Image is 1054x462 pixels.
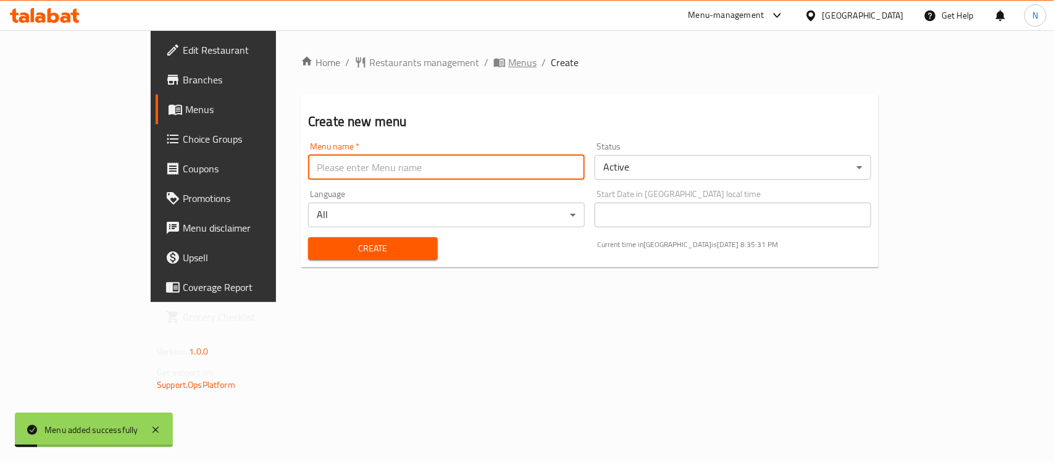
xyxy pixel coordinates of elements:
[508,55,537,70] span: Menus
[595,155,871,180] div: Active
[183,132,317,146] span: Choice Groups
[551,55,579,70] span: Create
[183,191,317,206] span: Promotions
[493,55,537,70] a: Menus
[308,203,585,227] div: All
[157,364,214,380] span: Get support on:
[156,183,327,213] a: Promotions
[183,220,317,235] span: Menu disclaimer
[354,55,479,70] a: Restaurants management
[189,343,208,359] span: 1.0.0
[156,272,327,302] a: Coverage Report
[688,8,764,23] div: Menu-management
[301,55,879,70] nav: breadcrumb
[156,65,327,94] a: Branches
[156,302,327,332] a: Grocery Checklist
[542,55,546,70] li: /
[345,55,349,70] li: /
[183,280,317,295] span: Coverage Report
[156,35,327,65] a: Edit Restaurant
[183,161,317,176] span: Coupons
[308,112,871,131] h2: Create new menu
[308,155,585,180] input: Please enter Menu name
[822,9,904,22] div: [GEOGRAPHIC_DATA]
[369,55,479,70] span: Restaurants management
[157,343,187,359] span: Version:
[156,154,327,183] a: Coupons
[185,102,317,117] span: Menus
[156,94,327,124] a: Menus
[156,243,327,272] a: Upsell
[183,309,317,324] span: Grocery Checklist
[156,213,327,243] a: Menu disclaimer
[1032,9,1038,22] span: N
[183,72,317,87] span: Branches
[597,239,871,250] p: Current time in [GEOGRAPHIC_DATA] is [DATE] 8:35:31 PM
[156,124,327,154] a: Choice Groups
[318,241,428,256] span: Create
[183,43,317,57] span: Edit Restaurant
[157,377,235,393] a: Support.OpsPlatform
[183,250,317,265] span: Upsell
[308,237,438,260] button: Create
[484,55,488,70] li: /
[44,423,138,437] div: Menu added successfully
